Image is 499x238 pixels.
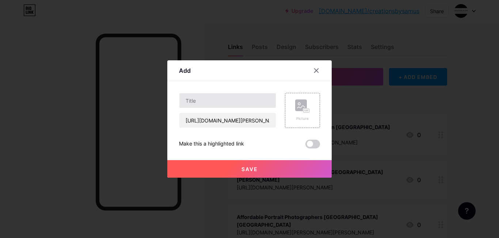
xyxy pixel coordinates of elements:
[179,93,276,108] input: Title
[241,166,258,172] span: Save
[295,116,310,121] div: Picture
[167,160,332,178] button: Save
[179,140,244,148] div: Make this a highlighted link
[179,113,276,128] input: URL
[179,66,191,75] div: Add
